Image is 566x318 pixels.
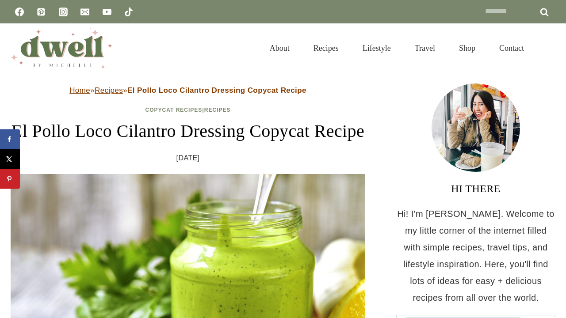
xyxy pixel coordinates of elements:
a: Contact [487,33,536,64]
a: YouTube [98,3,116,21]
a: Instagram [54,3,72,21]
a: Recipes [302,33,351,64]
span: | [145,107,231,113]
h1: El Pollo Loco Cilantro Dressing Copycat Recipe [11,118,365,144]
strong: El Pollo Loco Cilantro Dressing Copycat Recipe [127,86,306,95]
a: Copycat Recipes [145,107,203,113]
nav: Primary Navigation [258,33,536,64]
a: About [258,33,302,64]
a: Recipes [95,86,123,95]
img: DWELL by michelle [11,28,112,68]
span: » » [69,86,306,95]
a: Travel [403,33,447,64]
a: TikTok [120,3,138,21]
time: [DATE] [176,151,200,165]
a: Recipes [204,107,231,113]
a: Email [76,3,94,21]
h3: HI THERE [396,181,555,197]
a: Pinterest [32,3,50,21]
a: Shop [447,33,487,64]
p: Hi! I'm [PERSON_NAME]. Welcome to my little corner of the internet filled with simple recipes, tr... [396,205,555,306]
a: Facebook [11,3,28,21]
button: View Search Form [540,41,555,56]
a: Home [69,86,90,95]
a: Lifestyle [351,33,403,64]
